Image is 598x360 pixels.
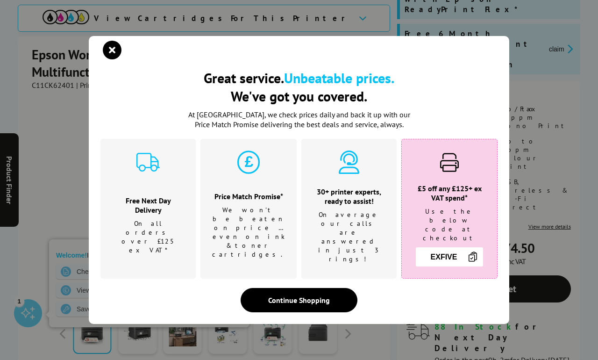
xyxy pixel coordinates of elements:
[313,187,385,206] h3: 30+ printer experts, ready to assist!
[413,184,485,202] h3: £5 off any £125+ ex VAT spend*
[112,196,184,215] h3: Free Next Day Delivery
[105,43,119,57] button: close modal
[237,151,260,174] img: price-promise-cyan.svg
[337,151,361,174] img: expert-cyan.svg
[241,288,357,312] div: Continue Shopping
[182,110,416,130] p: At [GEOGRAPHIC_DATA], we check prices daily and back it up with our Price Match Promise deliverin...
[112,219,184,255] p: On all orders over £125 ex VAT*
[136,151,160,174] img: delivery-cyan.svg
[284,69,394,87] b: Unbeatable prices.
[100,69,498,105] h2: Great service. We've got you covered.
[212,206,285,259] p: We won't be beaten on price …even on ink & toner cartridges.
[212,192,285,201] h3: Price Match Promise*
[313,210,385,264] p: On average our calls are answered in just 3 rings!
[467,251,478,262] img: Copy Icon
[413,207,485,243] p: Use the below code at checkout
